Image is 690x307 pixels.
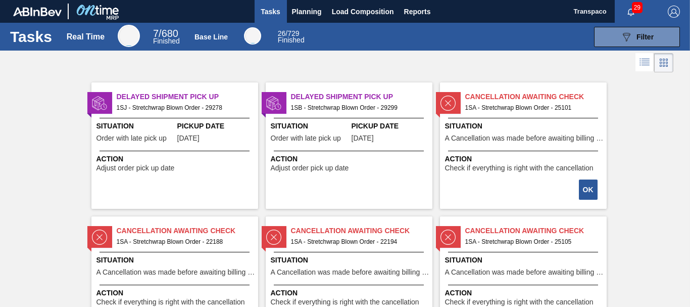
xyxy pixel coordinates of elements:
[465,236,599,247] span: 1SA - Stretchwrap Blown Order - 25105
[271,135,341,142] span: Order with late pick up
[636,33,654,41] span: Filter
[579,180,598,200] button: OK
[271,255,430,266] span: Situation
[67,32,105,41] div: Real Time
[445,154,604,164] span: Action
[580,179,599,201] div: Complete task: 2181596
[153,29,180,45] div: Real Time
[291,226,432,236] span: Cancellation Awaiting Check
[291,92,432,102] span: Delayed Shipment Pick Up
[13,7,62,16] img: TNhmsLtSVTkK8tSr43FrP2fwEKptu5GPRR3wAAAABJRU5ErkJggg==
[332,6,394,18] span: Load Composition
[96,121,175,131] span: Situation
[278,30,305,43] div: Base Line
[440,230,456,245] img: status
[177,135,200,142] span: 06/21/2025
[271,298,419,306] span: Check if everything is right with the cancellation
[96,164,175,172] span: Adjust order pick up date
[615,5,647,19] button: Notifications
[271,164,349,172] span: Adjust order pick up date
[10,31,52,42] h1: Tasks
[271,154,430,164] span: Action
[117,102,250,113] span: 1SJ - Stretchwrap Blown Order - 29278
[352,121,430,131] span: Pickup Date
[635,53,654,72] div: List Vision
[96,269,256,276] span: A Cancellation was made before awaiting billing stage
[153,28,178,39] span: / 680
[352,135,374,142] span: 06/26/2025
[260,6,282,18] span: Tasks
[117,226,258,236] span: Cancellation Awaiting Check
[278,29,300,37] span: / 729
[654,53,673,72] div: Card Vision
[117,236,250,247] span: 1SA - Stretchwrap Blown Order - 22188
[271,288,430,298] span: Action
[194,33,228,41] div: Base Line
[96,154,256,164] span: Action
[177,121,256,131] span: Pickup Date
[404,6,431,18] span: Reports
[153,37,180,45] span: Finished
[153,28,159,39] span: 7
[445,288,604,298] span: Action
[445,255,604,266] span: Situation
[594,27,680,47] button: Filter
[440,96,456,111] img: status
[96,255,256,266] span: Situation
[92,230,107,245] img: status
[118,25,140,47] div: Real Time
[291,102,424,113] span: 1SB - Stretchwrap Blown Order - 29299
[271,269,430,276] span: A Cancellation was made before awaiting billing stage
[96,288,256,298] span: Action
[668,6,680,18] img: Logout
[96,135,167,142] span: Order with late pick up
[292,6,322,18] span: Planning
[96,298,245,306] span: Check if everything is right with the cancellation
[291,236,424,247] span: 1SA - Stretchwrap Blown Order - 22194
[465,92,607,102] span: Cancellation Awaiting Check
[445,121,604,131] span: Situation
[445,298,594,306] span: Check if everything is right with the cancellation
[266,230,281,245] img: status
[117,92,258,102] span: Delayed Shipment Pick Up
[632,2,643,13] span: 29
[278,29,286,37] span: 26
[445,135,604,142] span: A Cancellation was made before awaiting billing stage
[271,121,349,131] span: Situation
[278,36,305,44] span: Finished
[266,96,281,111] img: status
[465,226,607,236] span: Cancellation Awaiting Check
[92,96,107,111] img: status
[445,164,594,172] span: Check if everything is right with the cancellation
[445,269,604,276] span: A Cancellation was made before awaiting billing stage
[244,27,261,45] div: Base Line
[465,102,599,113] span: 1SA - Stretchwrap Blown Order - 25101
